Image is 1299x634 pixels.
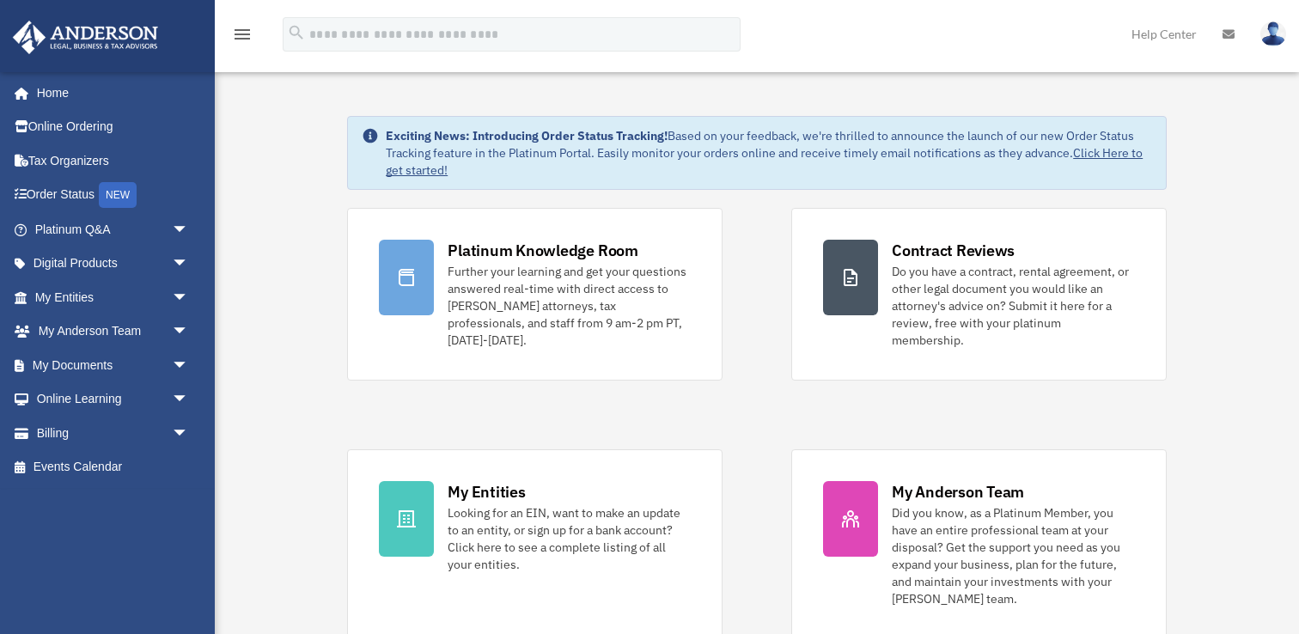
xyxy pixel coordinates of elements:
[892,263,1135,349] div: Do you have a contract, rental agreement, or other legal document you would like an attorney's ad...
[12,247,215,281] a: Digital Productsarrow_drop_down
[12,450,215,485] a: Events Calendar
[892,504,1135,607] div: Did you know, as a Platinum Member, you have an entire professional team at your disposal? Get th...
[347,208,723,381] a: Platinum Knowledge Room Further your learning and get your questions answered real-time with dire...
[892,481,1024,503] div: My Anderson Team
[448,263,691,349] div: Further your learning and get your questions answered real-time with direct access to [PERSON_NAM...
[12,178,215,213] a: Order StatusNEW
[12,348,215,382] a: My Documentsarrow_drop_down
[12,382,215,417] a: Online Learningarrow_drop_down
[232,30,253,45] a: menu
[172,280,206,315] span: arrow_drop_down
[12,76,206,110] a: Home
[172,382,206,418] span: arrow_drop_down
[12,110,215,144] a: Online Ordering
[448,240,638,261] div: Platinum Knowledge Room
[386,127,1152,179] div: Based on your feedback, we're thrilled to announce the launch of our new Order Status Tracking fe...
[386,145,1143,178] a: Click Here to get started!
[99,182,137,208] div: NEW
[1260,21,1286,46] img: User Pic
[448,504,691,573] div: Looking for an EIN, want to make an update to an entity, or sign up for a bank account? Click her...
[287,23,306,42] i: search
[12,212,215,247] a: Platinum Q&Aarrow_drop_down
[791,208,1167,381] a: Contract Reviews Do you have a contract, rental agreement, or other legal document you would like...
[172,348,206,383] span: arrow_drop_down
[172,212,206,247] span: arrow_drop_down
[172,247,206,282] span: arrow_drop_down
[232,24,253,45] i: menu
[386,128,668,143] strong: Exciting News: Introducing Order Status Tracking!
[172,416,206,451] span: arrow_drop_down
[12,416,215,450] a: Billingarrow_drop_down
[892,240,1015,261] div: Contract Reviews
[12,314,215,349] a: My Anderson Teamarrow_drop_down
[12,280,215,314] a: My Entitiesarrow_drop_down
[448,481,525,503] div: My Entities
[8,21,163,54] img: Anderson Advisors Platinum Portal
[172,314,206,350] span: arrow_drop_down
[12,143,215,178] a: Tax Organizers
